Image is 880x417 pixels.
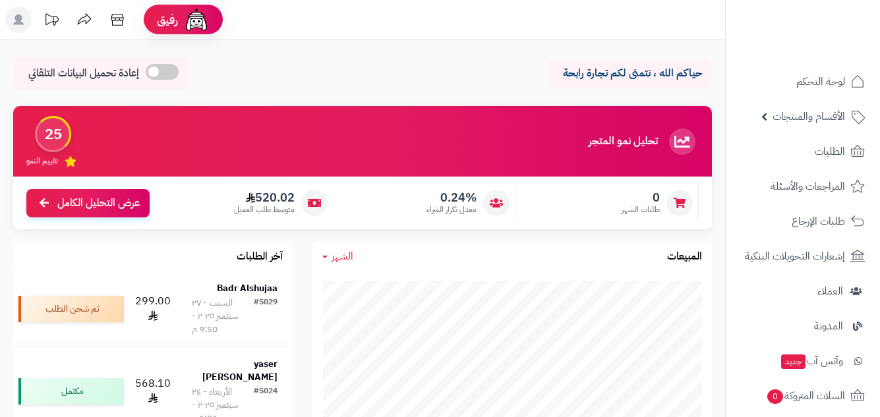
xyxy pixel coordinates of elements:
td: 299.00 [129,271,177,347]
div: تم شحن الطلب [18,296,124,322]
a: المراجعات والأسئلة [734,171,872,202]
strong: yaser [PERSON_NAME] [202,357,278,384]
span: المدونة [814,317,843,335]
span: طلبات الشهر [622,204,660,215]
a: إشعارات التحويلات البنكية [734,240,872,272]
span: إشعارات التحويلات البنكية [745,247,845,265]
span: الطلبات [815,142,845,161]
a: السلات المتروكة0 [734,380,872,412]
p: حياكم الله ، نتمنى لكم تجارة رابحة [557,66,702,81]
div: السبت - ٢٧ سبتمبر ٢٠٢٥ - 9:50 م [192,296,254,336]
a: تحديثات المنصة [35,7,68,36]
div: مكتمل [18,378,124,404]
a: الشهر [322,249,353,264]
span: لوحة التحكم [796,72,845,91]
span: عرض التحليل الكامل [57,196,140,211]
span: المراجعات والأسئلة [771,177,845,196]
span: إعادة تحميل البيانات التلقائي [28,66,139,81]
img: ai-face.png [183,7,210,33]
a: المدونة [734,310,872,342]
span: 520.02 [234,190,295,205]
span: جديد [781,354,806,369]
h3: تحليل نمو المتجر [589,136,658,148]
span: 0.24% [426,190,477,205]
a: طلبات الإرجاع [734,206,872,237]
a: وآتس آبجديد [734,345,872,377]
a: العملاء [734,275,872,307]
a: الطلبات [734,136,872,167]
span: 0 [622,190,660,205]
span: معدل تكرار الشراء [426,204,477,215]
span: السلات المتروكة [766,387,845,405]
span: الشهر [332,248,353,264]
h3: آخر الطلبات [237,251,283,263]
a: لوحة التحكم [734,66,872,97]
img: logo-2.png [790,10,867,38]
span: العملاء [817,282,843,300]
h3: المبيعات [667,251,702,263]
span: 0 [767,389,783,404]
div: #5029 [254,296,278,336]
span: تقييم النمو [26,155,58,167]
span: رفيق [157,12,178,28]
a: عرض التحليل الكامل [26,189,150,217]
span: الأقسام والمنتجات [773,107,845,126]
span: طلبات الإرجاع [792,212,845,231]
strong: Badr Alshujaa [217,281,278,295]
span: متوسط طلب العميل [234,204,295,215]
span: وآتس آب [780,352,843,370]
